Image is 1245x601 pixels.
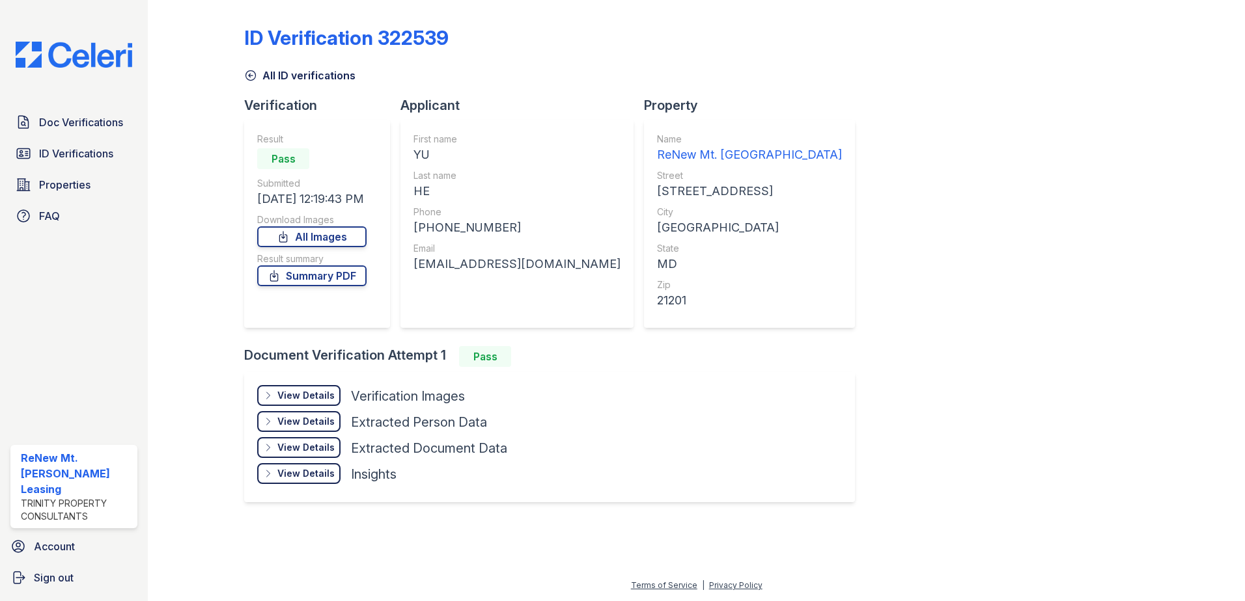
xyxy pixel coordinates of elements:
[257,213,367,226] div: Download Images
[657,242,842,255] div: State
[657,133,842,146] div: Name
[39,114,123,130] span: Doc Verifications
[21,497,132,523] div: Trinity Property Consultants
[657,146,842,164] div: ReNew Mt. [GEOGRAPHIC_DATA]
[657,219,842,237] div: [GEOGRAPHIC_DATA]
[657,255,842,273] div: MD
[277,389,335,402] div: View Details
[657,169,842,182] div: Street
[10,140,137,167] a: ID Verifications
[257,133,367,146] div: Result
[644,96,865,114] div: Property
[351,387,465,405] div: Verification Images
[657,278,842,291] div: Zip
[657,206,842,219] div: City
[244,346,865,367] div: Document Verification Attempt 1
[257,177,367,190] div: Submitted
[5,42,143,68] img: CE_Logo_Blue-a8612792a0a2168367f1c8372b55b34899dd931a85d93a1a3d3e32e68fde9ad4.png
[277,415,335,428] div: View Details
[413,255,621,273] div: [EMAIL_ADDRESS][DOMAIN_NAME]
[10,203,137,229] a: FAQ
[34,570,74,585] span: Sign out
[413,146,621,164] div: YU
[657,133,842,164] a: Name ReNew Mt. [GEOGRAPHIC_DATA]
[10,109,137,135] a: Doc Verifications
[657,291,842,310] div: 21201
[39,177,91,193] span: Properties
[257,190,367,208] div: [DATE] 12:19:43 PM
[277,467,335,480] div: View Details
[702,580,705,590] div: |
[631,580,697,590] a: Terms of Service
[351,439,507,457] div: Extracted Document Data
[709,580,762,590] a: Privacy Policy
[657,182,842,200] div: [STREET_ADDRESS]
[244,96,400,114] div: Verification
[5,533,143,559] a: Account
[351,465,397,483] div: Insights
[34,539,75,554] span: Account
[277,441,335,454] div: View Details
[413,182,621,200] div: HE
[244,68,356,83] a: All ID verifications
[10,172,137,198] a: Properties
[351,413,487,431] div: Extracted Person Data
[400,96,644,114] div: Applicant
[413,206,621,219] div: Phone
[257,148,309,169] div: Pass
[257,265,367,286] a: Summary PDF
[413,242,621,255] div: Email
[257,252,367,265] div: Result summary
[257,226,367,247] a: All Images
[5,565,143,591] a: Sign out
[459,346,511,367] div: Pass
[39,146,113,161] span: ID Verifications
[413,219,621,237] div: [PHONE_NUMBER]
[413,133,621,146] div: First name
[413,169,621,182] div: Last name
[39,208,60,224] span: FAQ
[244,26,449,49] div: ID Verification 322539
[21,450,132,497] div: ReNew Mt. [PERSON_NAME] Leasing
